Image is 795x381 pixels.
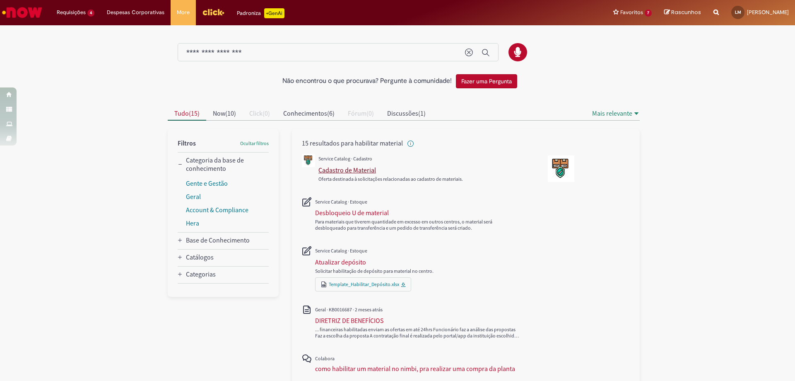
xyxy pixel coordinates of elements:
span: 7 [645,10,652,17]
button: Fazer uma Pergunta [456,74,517,88]
span: Rascunhos [671,8,701,16]
span: Requisições [57,8,86,17]
img: click_logo_yellow_360x200.png [202,6,224,18]
span: 4 [87,10,94,17]
p: +GenAi [264,8,284,18]
img: ServiceNow [1,4,43,21]
span: Despesas Corporativas [107,8,164,17]
span: LM [735,10,741,15]
span: [PERSON_NAME] [747,9,789,16]
h2: Não encontrou o que procurava? Pergunte à comunidade! [282,78,452,85]
div: Padroniza [237,8,284,18]
span: Favoritos [620,8,643,17]
a: Rascunhos [664,9,701,17]
span: More [177,8,190,17]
